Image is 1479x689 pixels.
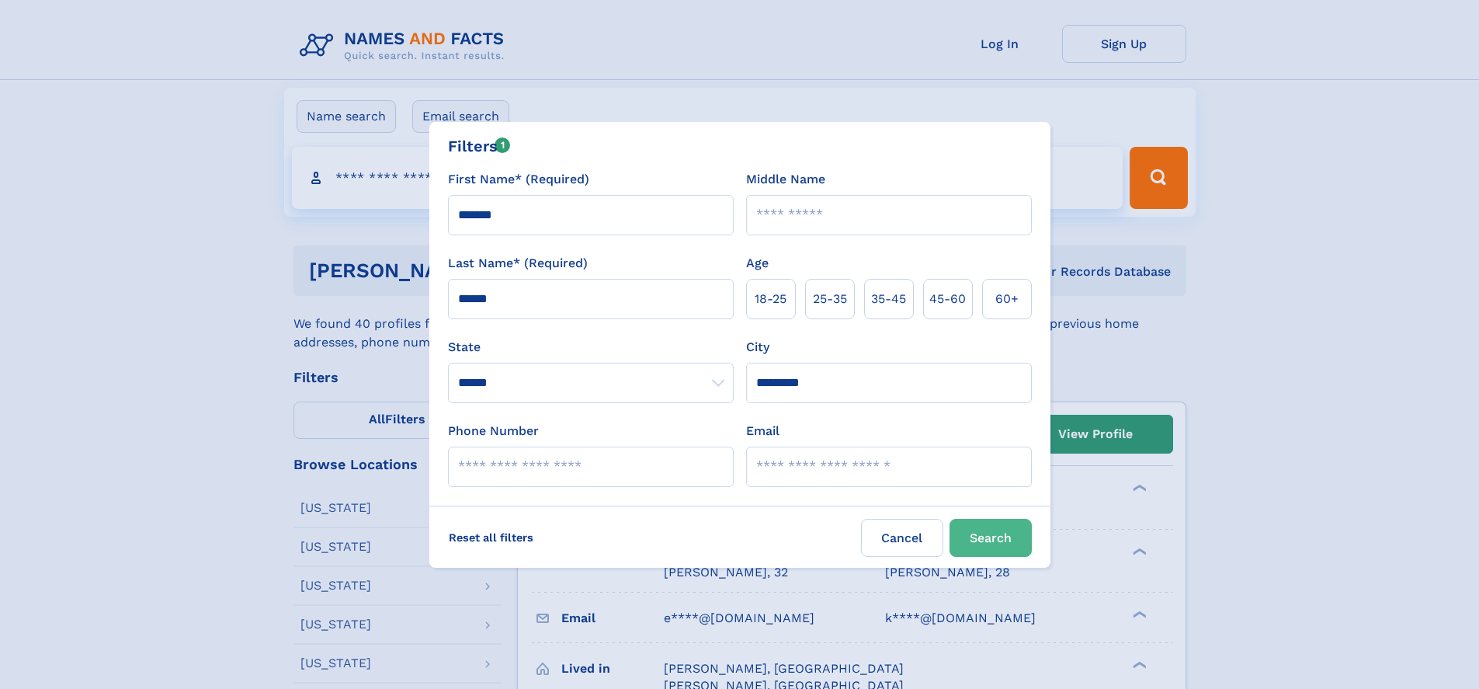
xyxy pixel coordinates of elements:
[929,290,966,308] span: 45‑60
[448,254,588,273] label: Last Name* (Required)
[746,170,825,189] label: Middle Name
[448,422,539,440] label: Phone Number
[746,338,769,357] label: City
[448,338,734,357] label: State
[950,519,1032,557] button: Search
[861,519,943,557] label: Cancel
[746,254,769,273] label: Age
[448,134,511,158] div: Filters
[995,290,1019,308] span: 60+
[813,290,847,308] span: 25‑35
[755,290,786,308] span: 18‑25
[439,519,543,556] label: Reset all filters
[871,290,906,308] span: 35‑45
[746,422,779,440] label: Email
[448,170,589,189] label: First Name* (Required)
